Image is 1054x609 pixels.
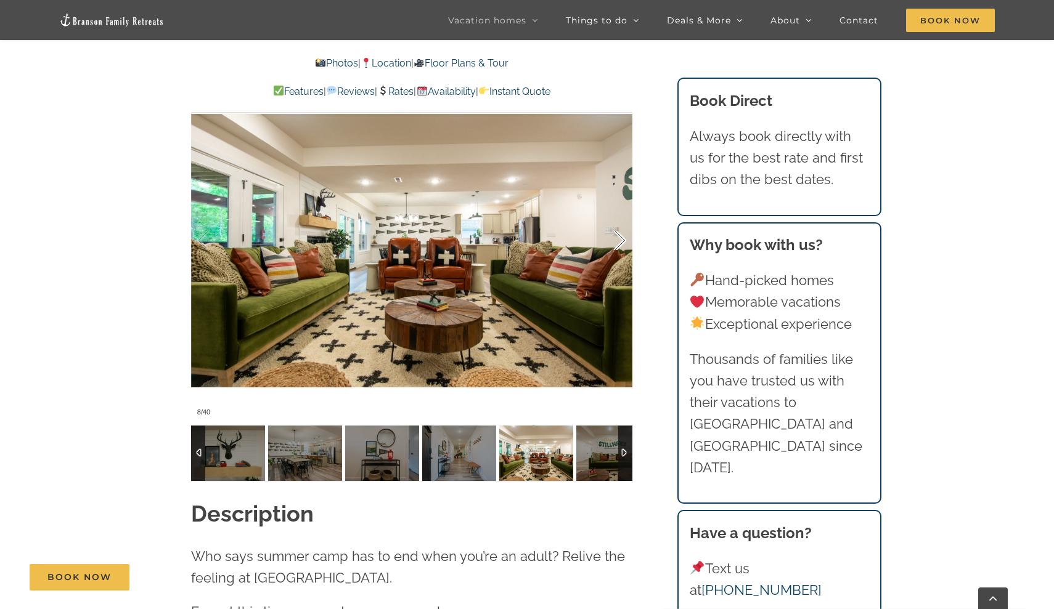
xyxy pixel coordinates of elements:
[327,86,337,95] img: 💬
[478,86,550,97] a: Instant Quote
[268,425,342,481] img: Camp-Stillwater-at-Table-Rock-Lake-Branson-Family-Retreats-vacation-home-1036-scaled.jpg-nggid042...
[191,55,632,71] p: | |
[191,548,625,586] span: Who says summer camp has to end when you’re an adult? Relive the feeling at [GEOGRAPHIC_DATA].
[316,58,325,68] img: 📸
[191,501,314,526] strong: Description
[345,425,419,481] img: Camp-Stillwater-at-Table-Rock-Lake-Branson-Family-Retreats-vacation-home-1006-scaled.jpg-nggid042...
[47,572,112,583] span: Book Now
[191,425,265,481] img: Camp-Stillwater-at-Table-Rock-Lake-Branson-Family-Retreats-vacation-home-1032-scaled.jpg-nggid042...
[690,317,704,330] img: 🌟
[840,16,878,25] span: Contact
[273,86,324,97] a: Features
[690,524,812,542] strong: Have a question?
[361,58,371,68] img: 📍
[690,561,704,575] img: 📌
[690,295,704,309] img: ❤️
[314,57,357,69] a: Photos
[417,86,427,95] img: 📆
[690,273,704,286] img: 🔑
[479,86,489,95] img: 👉
[690,349,870,478] p: Thousands of families like you have trusted us with their vacations to [GEOGRAPHIC_DATA] and [GEO...
[566,16,627,25] span: Things to do
[690,558,870,601] p: Text us at
[576,425,650,481] img: Camp-Stillwater-at-Table-Rock-Lake-Branson-Family-Retreats-vacation-home-1024-scaled.jpg-nggid042...
[416,86,475,97] a: Availability
[770,16,800,25] span: About
[30,564,129,591] a: Book Now
[690,126,870,191] p: Always book directly with us for the best rate and first dibs on the best dates.
[191,84,632,100] p: | | | |
[326,86,375,97] a: Reviews
[414,57,509,69] a: Floor Plans & Tour
[690,92,772,110] b: Book Direct
[499,425,573,481] img: Camp-Stillwater-at-Table-Rock-Lake-Branson-Family-Retreats-vacation-home-1022-scaled.jpg-nggid042...
[361,57,411,69] a: Location
[906,9,995,32] span: Book Now
[690,270,870,335] p: Hand-picked homes Memorable vacations Exceptional experience
[378,86,388,95] img: 💲
[690,234,870,256] h3: Why book with us?
[377,86,414,97] a: Rates
[422,425,496,481] img: Camp-Stillwater-at-Table-Rock-Lake-Branson-Family-Retreats-vacation-home-1005-scaled.jpg-nggid042...
[414,58,424,68] img: 🎥
[667,16,731,25] span: Deals & More
[59,13,164,27] img: Branson Family Retreats Logo
[274,86,284,95] img: ✅
[448,16,526,25] span: Vacation homes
